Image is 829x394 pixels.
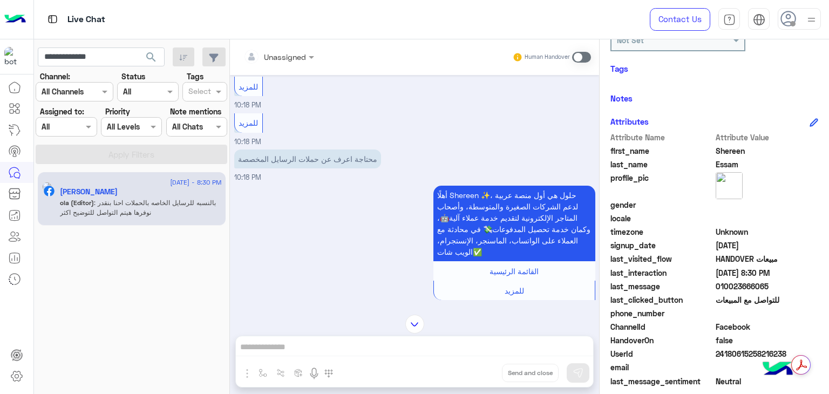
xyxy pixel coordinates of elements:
span: 010023666065 [716,281,819,292]
a: Contact Us [650,8,710,31]
span: 10:18 PM [568,303,595,313]
span: للمزيد [239,82,258,91]
span: profile_pic [610,172,714,197]
span: null [716,308,819,319]
span: search [145,51,158,64]
button: Send and close [502,364,559,382]
span: 24180615258216238 [716,348,819,359]
img: tab [46,12,59,26]
img: tab [723,13,736,26]
span: Unknown [716,226,819,237]
span: مبيعات HANDOVER [716,253,819,264]
span: last_clicked_button [610,294,714,305]
div: Select [187,85,211,99]
img: picture [716,172,743,199]
span: 0 [716,321,819,332]
label: Channel: [40,71,70,82]
span: locale [610,213,714,224]
small: Human Handover [525,53,570,62]
button: Apply Filters [36,145,227,164]
span: القائمة الرئيسية [490,267,539,276]
span: last_name [610,159,714,170]
span: 10:18 PM [234,173,261,181]
span: signup_date [610,240,714,251]
span: Essam [716,159,819,170]
span: 2025-08-09T17:30:06.846Z [716,267,819,278]
img: hulul-logo.png [759,351,797,389]
h6: Tags [610,64,818,73]
img: 114004088273201 [4,47,24,66]
span: HandoverOn [610,335,714,346]
a: tab [718,8,740,31]
span: last_interaction [610,267,714,278]
span: للتواصل مع المبيعات [716,294,819,305]
span: للمزيد [505,286,524,295]
h6: Attributes [610,117,649,126]
span: first_name [610,145,714,157]
span: timezone [610,226,714,237]
span: ola (Editor) [60,199,94,207]
h6: Notes [610,93,633,103]
span: last_visited_flow [610,253,714,264]
span: [DATE] - 8:30 PM [170,178,221,187]
label: Tags [187,71,203,82]
img: scroll [405,315,424,334]
label: Status [121,71,145,82]
span: phone_number [610,308,714,319]
img: Logo [4,8,26,31]
span: بالنسبه للرسايل الخاصه بالحملات احنا بنقدر نوفرها هيتم التواصل للتوضيح اكثر [60,199,216,216]
span: للمزيد [239,118,258,127]
span: last_message_sentiment [610,376,714,387]
img: Facebook [44,186,55,196]
img: profile [805,13,818,26]
span: email [610,362,714,373]
img: picture [42,182,52,192]
label: Note mentions [170,106,221,117]
span: null [716,199,819,210]
label: Assigned to: [40,106,84,117]
span: last_message [610,281,714,292]
span: 10:18 PM [234,101,261,109]
span: null [716,213,819,224]
span: Attribute Name [610,132,714,143]
span: false [716,335,819,346]
button: search [138,47,165,71]
p: Live Chat [67,12,105,27]
span: 0 [716,376,819,387]
span: null [716,362,819,373]
img: tab [753,13,765,26]
h5: Shereen Essam [60,187,118,196]
span: UserId [610,348,714,359]
span: 10:18 PM [234,138,261,146]
span: ChannelId [610,321,714,332]
span: Attribute Value [716,132,819,143]
span: Shereen [716,145,819,157]
p: 8/8/2025, 10:18 PM [234,150,381,168]
p: 8/8/2025, 10:18 PM [433,186,595,261]
label: Priority [105,106,130,117]
span: 2025-08-08T19:13:31.944Z [716,240,819,251]
span: gender [610,199,714,210]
